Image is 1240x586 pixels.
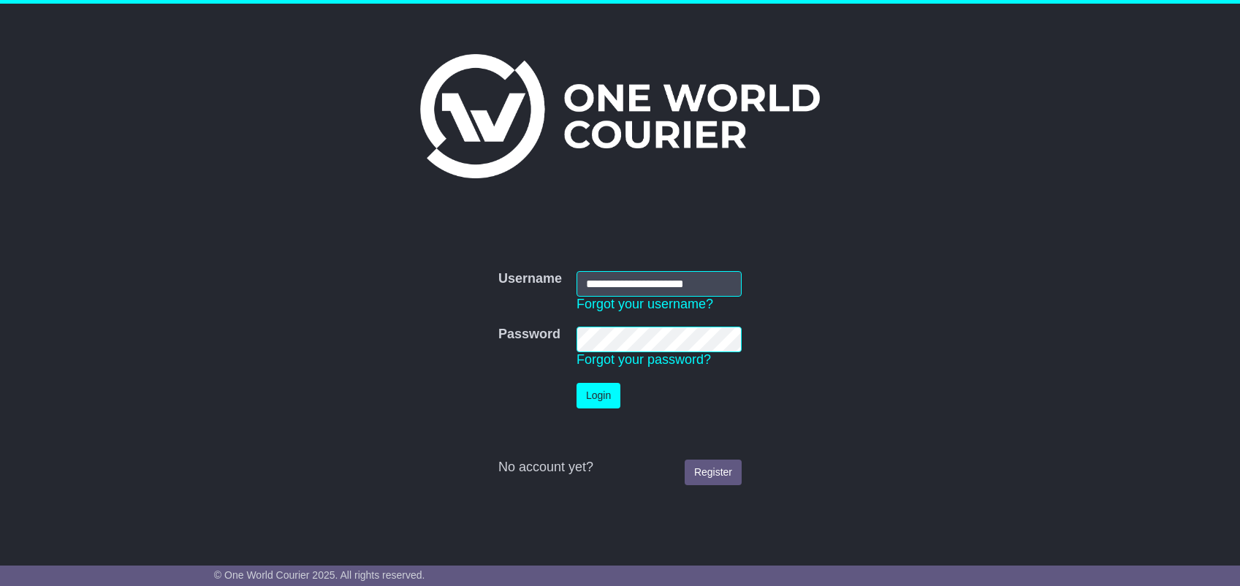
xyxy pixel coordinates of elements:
label: Password [498,327,560,343]
a: Forgot your password? [577,352,711,367]
label: Username [498,271,562,287]
button: Login [577,383,620,408]
div: No account yet? [498,460,742,476]
span: © One World Courier 2025. All rights reserved. [214,569,425,581]
img: One World [420,54,819,178]
a: Register [685,460,742,485]
a: Forgot your username? [577,297,713,311]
